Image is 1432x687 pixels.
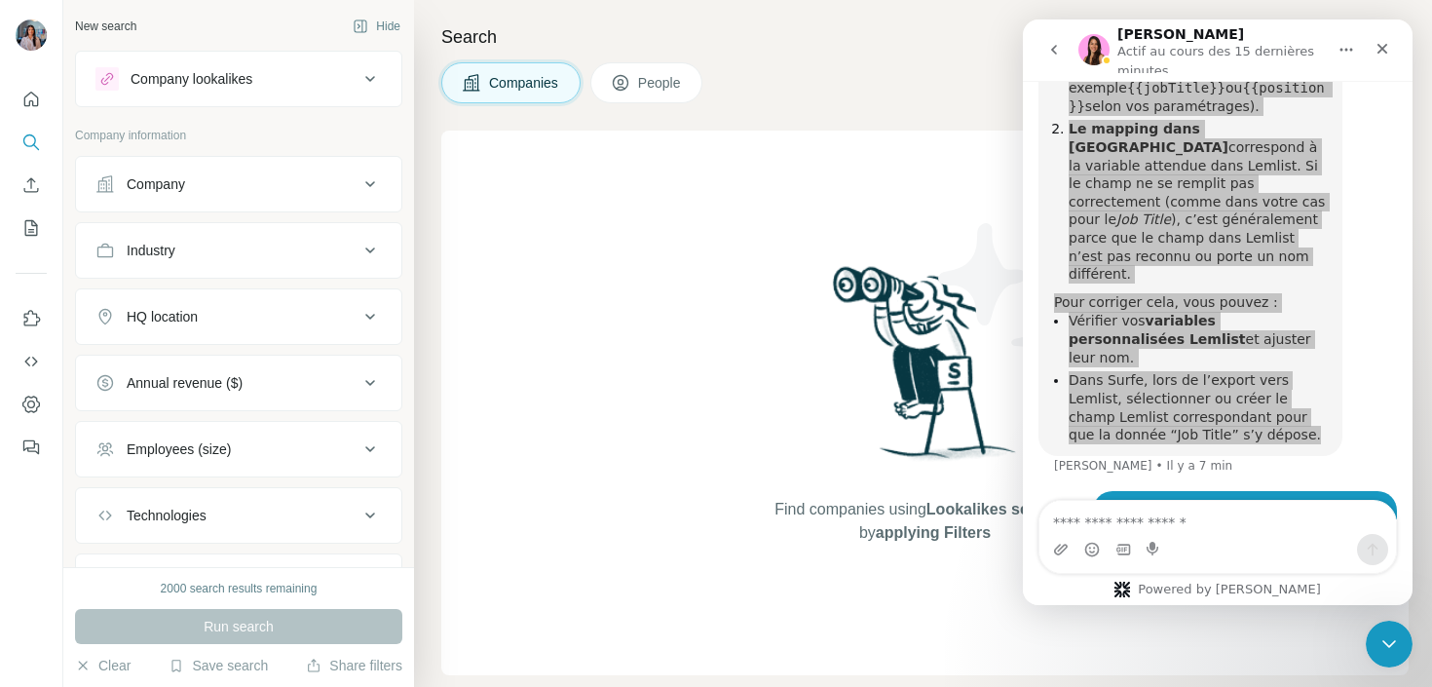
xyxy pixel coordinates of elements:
[46,100,304,263] li: correspond à la variable attendue dans Lemlist. Si le champ ne se remplit pas correctement (comme...
[1366,621,1413,668] iframe: Intercom live chat
[131,69,252,89] div: Company lookalikes
[76,227,401,274] button: Industry
[127,373,243,393] div: Annual revenue ($)
[127,174,185,194] div: Company
[70,472,374,591] div: Bonjour, merci pour votre réponse. Les champs de variables personnalisées sont déjà ajuster dans ...
[16,125,47,160] button: Search
[161,580,318,597] div: 2000 search results remaining
[94,192,148,208] i: Job Title
[306,656,402,675] button: Share filters
[127,241,175,260] div: Industry
[76,558,401,605] button: Keywords
[127,307,198,326] div: HQ location
[16,472,374,614] div: harsi@omi.so dit…
[1023,19,1413,605] iframe: Intercom live chat
[769,498,1080,545] span: Find companies using or by
[75,656,131,675] button: Clear
[926,501,1062,517] span: Lookalikes search
[75,18,136,35] div: New search
[46,352,304,424] li: Dans Surfe, lors de l’export vers Lemlist, sélectionner ou créer le champ Lemlist correspondant p...
[16,344,47,379] button: Use Surfe API
[127,439,231,459] div: Employees (size)
[824,261,1027,478] img: Surfe Illustration - Woman searching with binoculars
[76,492,401,539] button: Technologies
[46,293,223,327] b: variables personnalisées Lemlist
[16,168,47,203] button: Enrich CSV
[76,426,401,473] button: Employees (size)
[334,515,365,546] button: Envoyer un message…
[127,506,207,525] div: Technologies
[46,60,302,95] code: {{position}}
[17,481,373,515] textarea: Envoyer un message...
[30,522,46,538] button: Télécharger la pièce jointe
[16,301,47,336] button: Use Surfe on LinkedIn
[46,101,206,135] b: Le mapping dans [GEOGRAPHIC_DATA]
[76,360,401,406] button: Annual revenue ($)
[16,82,47,117] button: Quick start
[638,73,683,93] span: People
[16,387,47,422] button: Dashboard
[169,656,268,675] button: Save search
[75,127,402,144] p: Company information
[124,522,139,538] button: Start recording
[76,293,401,340] button: HQ location
[31,274,304,293] div: Pour corriger cela, vous pouvez :
[76,161,401,208] button: Company
[16,430,47,465] button: Feedback
[876,524,991,541] span: applying Filters
[16,19,47,51] img: Avatar
[489,73,560,93] span: Companies
[339,12,414,41] button: Hide
[76,56,401,102] button: Company lookalikes
[31,440,209,452] div: [PERSON_NAME] • Il y a 7 min
[104,60,203,76] code: {{jobTitle}}
[46,292,304,347] li: Vérifier vos et ajuster leur nom.
[61,522,77,538] button: Sélectionneur d’emoji
[441,23,1409,51] h4: Search
[16,210,47,246] button: My lists
[925,209,1101,384] img: Surfe Illustration - Stars
[93,522,108,538] button: Sélectionneur de fichier gif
